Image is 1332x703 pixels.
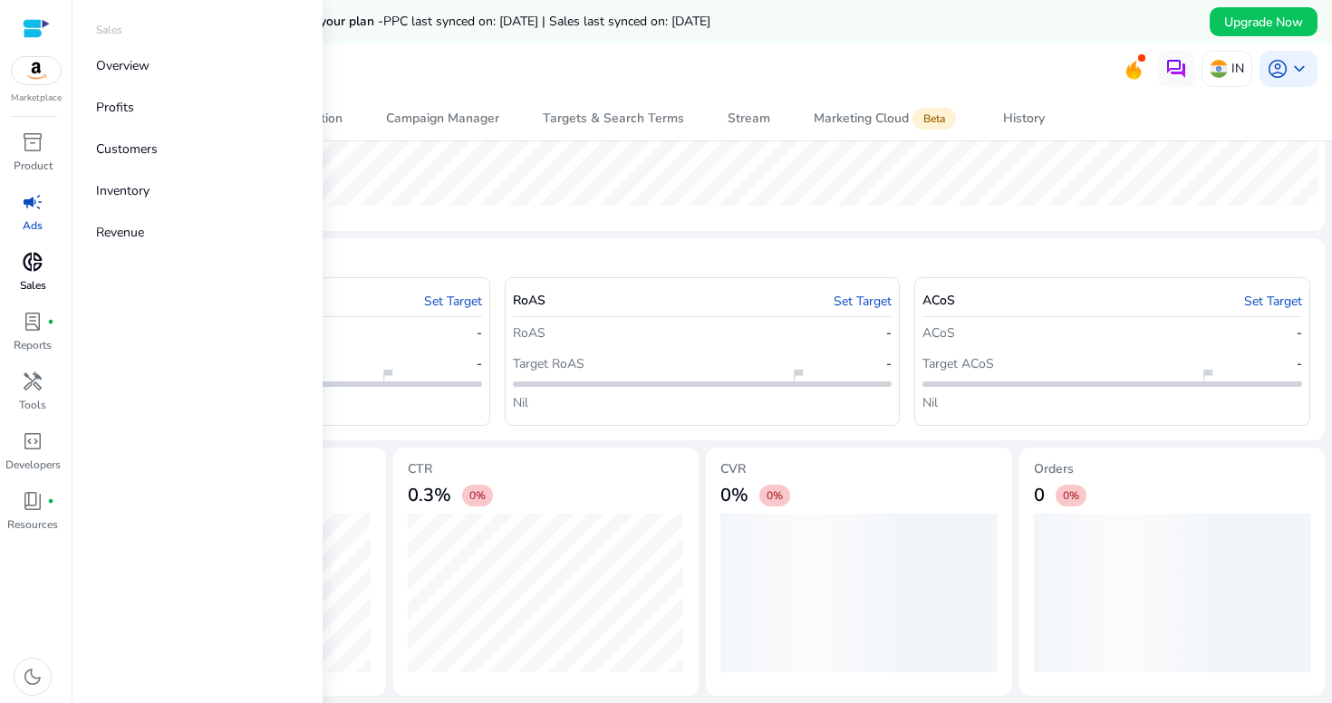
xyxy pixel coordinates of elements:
span: campaign [22,191,43,213]
p: - [886,354,892,373]
p: - [477,354,482,373]
div: loading [720,514,998,672]
p: - [886,323,892,342]
span: PPC last synced on: [DATE] | Sales last synced on: [DATE] [383,13,710,30]
p: Customers [96,140,158,159]
div: loading [1034,514,1311,672]
p: - [1297,354,1302,373]
p: Nil [513,393,528,412]
span: inventory_2 [22,131,43,153]
p: Resources [7,516,58,533]
span: book_4 [22,490,43,512]
span: fiber_manual_record [47,318,54,325]
h5: CVR [720,462,998,477]
p: Overview [96,56,150,75]
h5: CTR [408,462,685,477]
span: flag_2 [381,368,395,382]
p: Target RoAS [513,354,584,373]
h5: ACoS [922,294,955,309]
p: Sales [20,277,46,294]
p: - [477,323,482,342]
span: donut_small [22,251,43,273]
span: flag_2 [791,368,806,382]
span: account_circle [1267,58,1289,80]
p: ACoS [922,323,955,342]
div: Targets & Search Terms [543,112,684,125]
img: in.svg [1210,60,1228,78]
span: 0% [767,488,783,503]
a: Set Target [424,292,482,311]
span: handyman [22,371,43,392]
span: flag_2 [1201,368,1215,382]
button: Upgrade Now [1210,7,1318,36]
span: dark_mode [22,666,43,688]
span: keyboard_arrow_down [1289,58,1310,80]
h3: 0.3% [408,485,451,506]
p: Marketplace [11,91,62,105]
a: Set Target [834,292,892,311]
span: 0% [1063,488,1079,503]
h3: 0 [1034,485,1045,506]
p: Nil [922,393,938,412]
span: Beta [912,108,956,130]
h5: Data syncs run less frequently on your plan - [120,14,710,30]
p: Product [14,158,53,174]
h5: Orders [1034,462,1311,477]
p: Target ACoS [922,354,994,373]
h3: 0% [720,485,748,506]
p: Ads [23,217,43,234]
span: 0% [469,488,486,503]
a: Set Target [1244,292,1302,311]
p: Tools [19,397,46,413]
div: History [1003,112,1045,125]
p: RoAS [513,323,545,342]
span: Upgrade Now [1224,13,1303,32]
p: Developers [5,457,61,473]
div: Campaign Manager [386,112,499,125]
p: Profits [96,98,134,117]
p: Reports [14,337,52,353]
p: IN [1231,53,1244,84]
img: amazon.svg [12,57,61,84]
p: Inventory [96,181,150,200]
p: - [1297,323,1302,342]
span: code_blocks [22,430,43,452]
div: Stream [728,112,770,125]
p: Revenue [96,223,144,242]
div: Marketing Cloud [814,111,960,126]
h5: RoAS [513,294,545,309]
span: fiber_manual_record [47,497,54,505]
p: Sales [96,22,122,38]
span: lab_profile [22,311,43,332]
